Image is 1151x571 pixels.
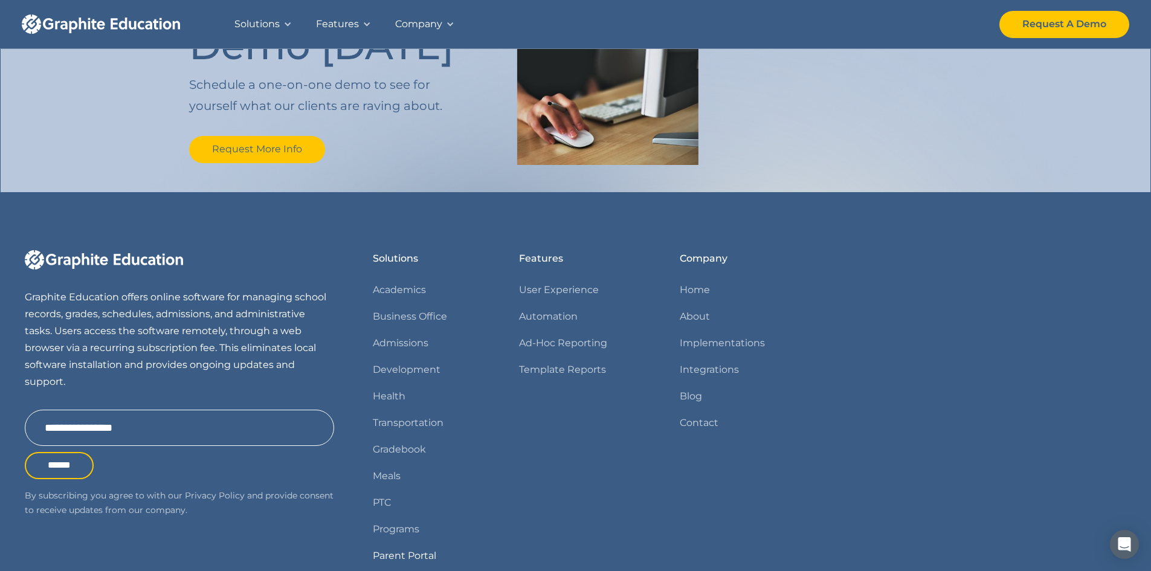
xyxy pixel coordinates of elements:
[395,16,442,33] div: Company
[373,250,418,267] div: Solutions
[373,388,405,405] a: Health
[999,11,1129,38] a: Request A Demo
[373,308,447,325] a: Business Office
[373,547,436,564] a: Parent Portal
[316,16,359,33] div: Features
[519,250,563,267] div: Features
[680,282,710,298] a: Home
[680,361,739,378] a: Integrations
[1022,16,1106,33] div: Request A Demo
[519,308,578,325] a: Automation
[373,335,428,352] a: Admissions
[373,468,401,485] a: Meals
[25,410,334,479] form: Email Form
[373,282,426,298] a: Academics
[680,388,702,405] a: Blog
[680,308,710,325] a: About
[25,488,334,518] p: By subscribing you agree to with our Privacy Policy and provide consent to receive updates from o...
[680,335,765,352] a: Implementations
[373,521,419,538] a: Programs
[373,441,426,458] a: Gradebook
[212,141,302,158] div: Request More Info
[519,335,607,352] a: Ad-Hoc Reporting
[373,415,443,431] a: Transportation
[25,289,334,390] p: Graphite Education offers online software for managing school records, grades, schedules, admissi...
[373,494,391,511] a: PTC
[519,282,599,298] a: User Experience
[189,74,479,117] p: Schedule a one-on-one demo to see for yourself what our clients are raving about.
[373,361,440,378] a: Development
[234,16,280,33] div: Solutions
[1110,530,1139,559] div: Open Intercom Messenger
[680,250,727,267] div: Company
[519,361,606,378] a: Template Reports
[189,136,325,163] a: Request More Info
[680,415,718,431] a: Contact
